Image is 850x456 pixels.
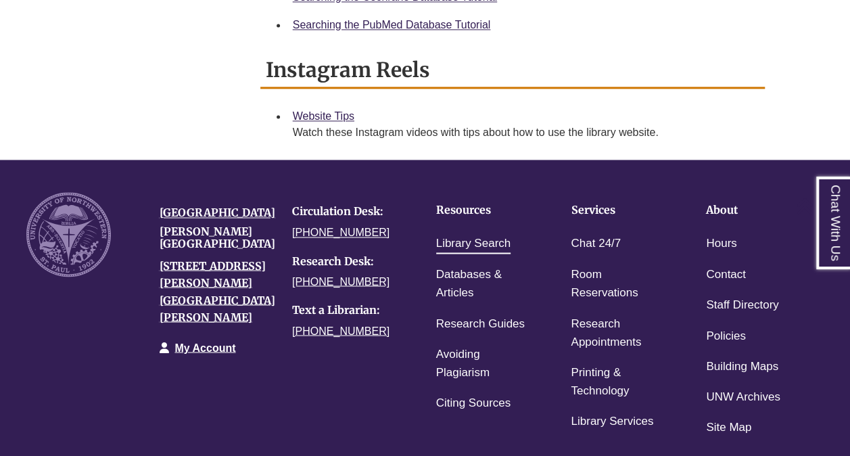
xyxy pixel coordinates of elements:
img: UNW seal [26,192,111,277]
a: [GEOGRAPHIC_DATA] [160,206,275,219]
a: Citing Sources [436,393,511,413]
a: Chat 24/7 [571,234,621,254]
a: Contact [706,265,746,284]
a: Website Tips [293,110,354,122]
a: Research Appointments [571,314,664,352]
a: UNW Archives [706,387,780,407]
h4: [PERSON_NAME][GEOGRAPHIC_DATA] [160,226,273,250]
a: Library Search [436,234,511,254]
h4: Circulation Desk: [292,206,405,218]
h4: Research Desk: [292,255,405,267]
h2: Instagram Reels [260,53,765,89]
a: Hours [706,234,736,254]
a: Avoiding Plagiarism [436,344,529,382]
div: Watch these Instagram videos with tips about how to use the library website. [293,124,755,141]
a: Searching the PubMed Database Tutorial [293,19,491,30]
h4: Resources [436,204,529,216]
a: [PHONE_NUMBER] [292,227,389,238]
a: Policies [706,326,746,346]
a: Databases & Articles [436,265,529,302]
a: Printing & Technology [571,363,664,401]
a: My Account [174,342,235,353]
a: Staff Directory [706,295,778,315]
h4: Services [571,204,664,216]
a: Library Services [571,411,653,431]
a: Room Reservations [571,265,664,302]
a: [PHONE_NUMBER] [292,325,389,336]
a: Site Map [706,417,751,437]
h4: About [706,204,799,216]
a: Building Maps [706,357,778,376]
h4: Text a Librarian: [292,304,405,316]
a: [PHONE_NUMBER] [292,275,389,287]
a: [STREET_ADDRESS][PERSON_NAME][GEOGRAPHIC_DATA][PERSON_NAME] [160,258,275,324]
a: Research Guides [436,314,525,334]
